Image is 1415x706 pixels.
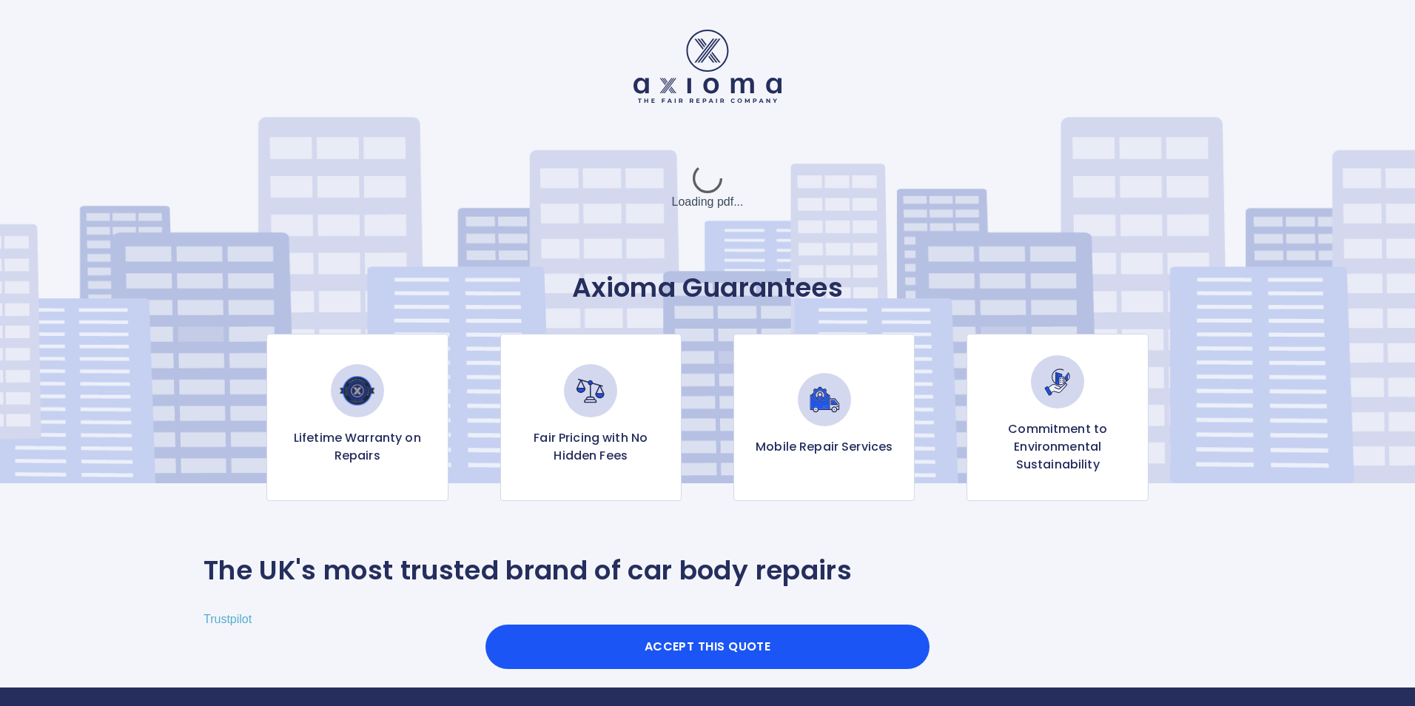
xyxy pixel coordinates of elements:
[279,429,435,465] p: Lifetime Warranty on Repairs
[564,364,617,417] img: Fair Pricing with No Hidden Fees
[798,373,851,426] img: Mobile Repair Services
[596,150,819,224] div: Loading pdf...
[633,30,782,103] img: Logo
[513,429,669,465] p: Fair Pricing with No Hidden Fees
[204,613,252,625] a: Trustpilot
[485,625,930,669] button: Accept this Quote
[204,554,852,587] p: The UK's most trusted brand of car body repairs
[331,364,384,417] img: Lifetime Warranty on Repairs
[979,420,1135,474] p: Commitment to Environmental Sustainability
[204,272,1211,304] p: Axioma Guarantees
[1031,355,1084,409] img: Commitment to Environmental Sustainability
[756,438,893,456] p: Mobile Repair Services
